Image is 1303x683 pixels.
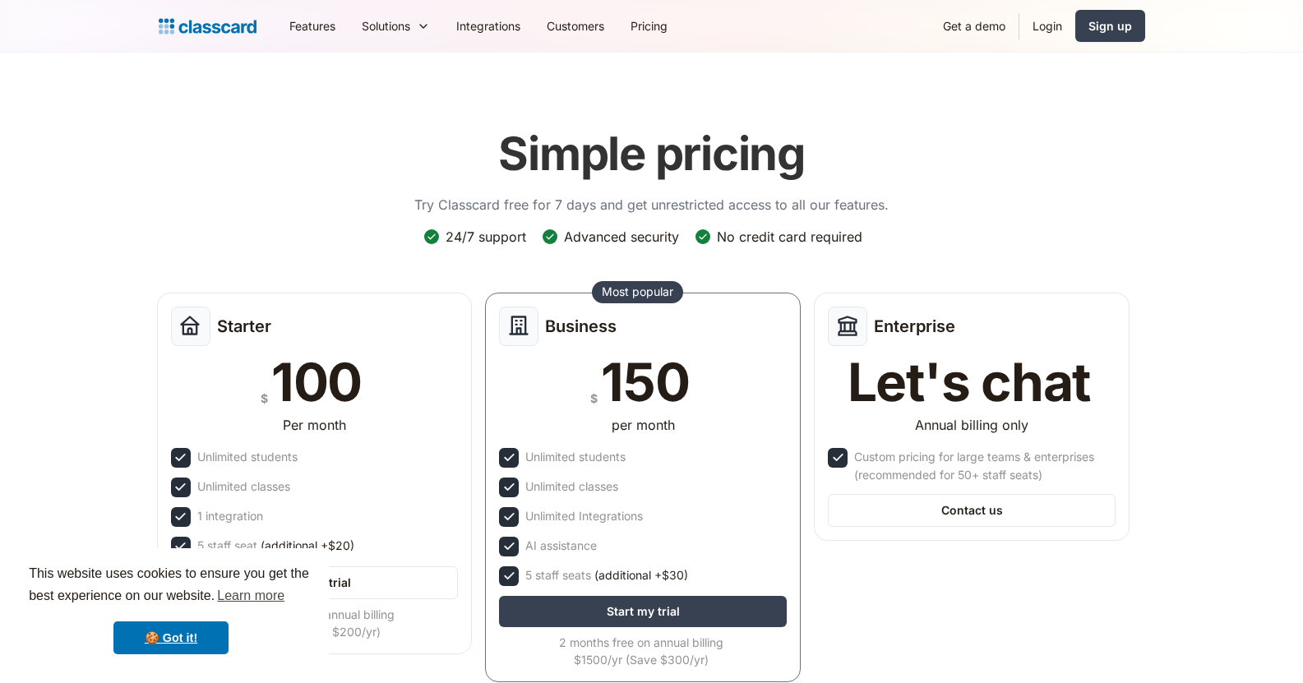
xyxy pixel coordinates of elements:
a: Pricing [617,7,681,44]
a: Sign up [1075,10,1145,42]
div: $ [590,388,598,408]
div: 5 staff seats [525,566,688,584]
div: Solutions [362,17,410,35]
div: cookieconsent [13,548,329,670]
div: 150 [601,356,689,408]
div: 1 integration [197,507,263,525]
div: No credit card required [717,228,862,246]
div: 100 [271,356,362,408]
div: Unlimited Integrations [525,507,643,525]
a: learn more about cookies [215,584,287,608]
a: home [159,15,256,38]
div: Sign up [1088,17,1132,35]
div: Advanced security [564,228,679,246]
div: Most popular [602,284,673,300]
h2: Enterprise [874,316,955,336]
h2: Starter [217,316,271,336]
span: (additional +$30) [594,566,688,584]
div: Solutions [349,7,443,44]
h1: Simple pricing [498,127,805,182]
div: Unlimited students [197,448,298,466]
div: Custom pricing for large teams & enterprises (recommended for 50+ staff seats) [854,448,1112,484]
div: Unlimited classes [525,478,618,496]
div: 2 months free on annual billing $1500/yr (Save $300/yr) [499,634,783,668]
p: Try Classcard free for 7 days and get unrestricted access to all our features. [414,195,889,215]
a: Integrations [443,7,534,44]
span: This website uses cookies to ensure you get the best experience on our website. [29,564,313,608]
div: per month [612,415,675,435]
a: Start my trial [499,596,787,627]
a: Contact us [828,494,1116,527]
div: Unlimited classes [197,478,290,496]
div: Unlimited students [525,448,626,466]
div: Annual billing only [915,415,1028,435]
div: Per month [283,415,346,435]
div: Let's chat [848,356,1091,408]
div: 24/7 support [446,228,526,246]
h2: Business [545,316,617,336]
div: $ [261,388,268,408]
a: Get a demo [930,7,1019,44]
a: Customers [534,7,617,44]
div: AI assistance [525,537,597,555]
a: Login [1019,7,1075,44]
span: (additional +$20) [261,537,354,555]
a: Features [276,7,349,44]
a: dismiss cookie message [113,621,229,654]
div: 5 staff seat [197,537,354,555]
